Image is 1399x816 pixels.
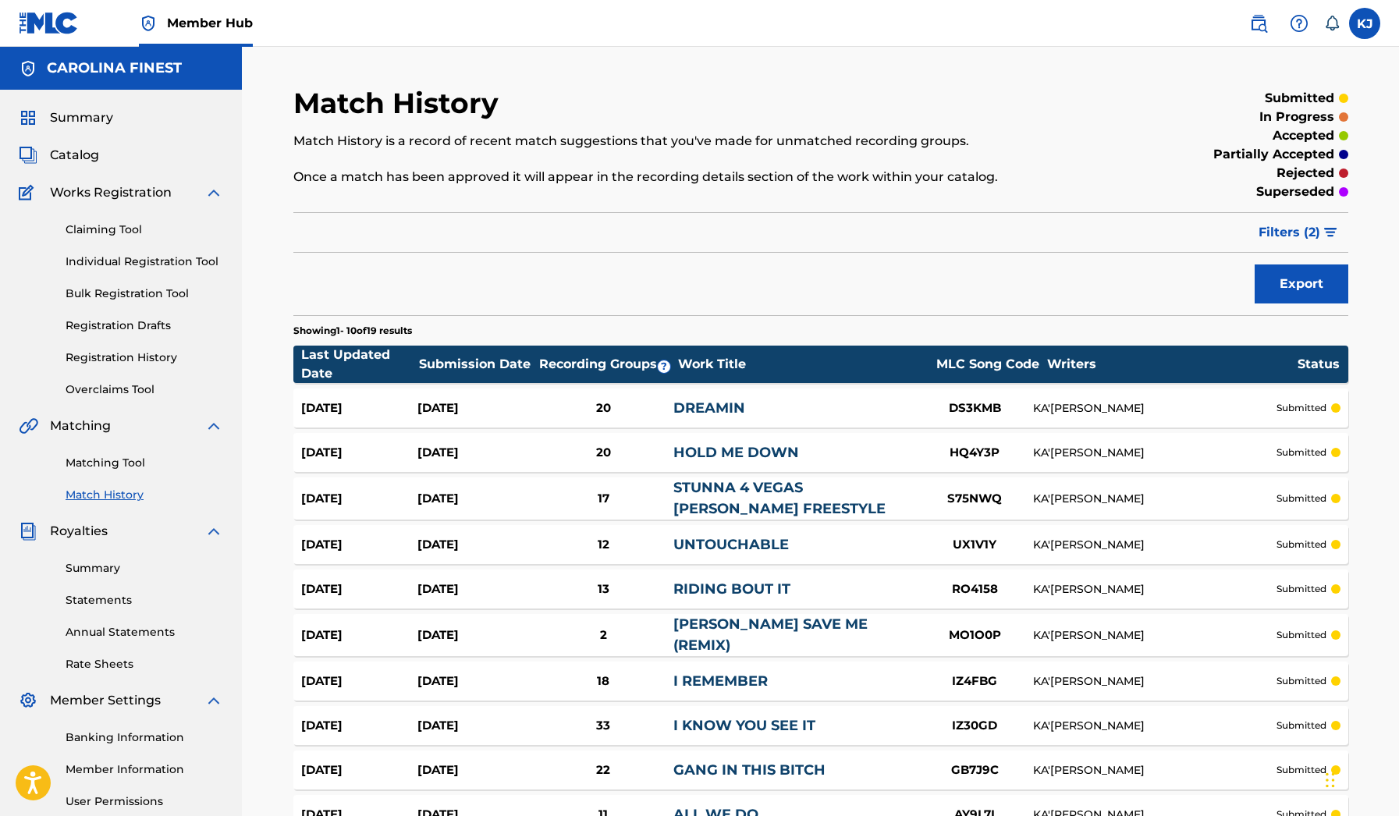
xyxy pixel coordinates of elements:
div: Status [1298,355,1340,374]
div: KA'[PERSON_NAME] [1033,673,1276,690]
div: Drag [1326,757,1335,804]
img: search [1249,14,1268,33]
span: Filters ( 2 ) [1259,223,1320,242]
p: Once a match has been approved it will appear in the recording details section of the work within... [293,168,1106,186]
div: User Menu [1349,8,1380,39]
a: Member Information [66,761,223,778]
div: UX1V1Y [916,536,1033,554]
div: MO1O0P [916,626,1033,644]
p: submitted [1276,763,1326,777]
div: 2 [534,626,673,644]
div: [DATE] [417,626,534,644]
div: [DATE] [301,444,417,462]
a: GANG IN THIS BITCH [673,761,826,779]
a: Statements [66,592,223,608]
img: Top Rightsholder [139,14,158,33]
div: DS3KMB [916,399,1033,417]
img: help [1290,14,1308,33]
div: KA'[PERSON_NAME] [1033,445,1276,461]
div: Notifications [1324,16,1340,31]
iframe: Chat Widget [1321,741,1399,816]
img: Member Settings [19,691,37,710]
div: IZ4FBG [916,672,1033,690]
div: 20 [534,399,673,417]
div: 18 [534,672,673,690]
p: submitted [1276,445,1326,459]
div: Submission Date [419,355,536,374]
img: Summary [19,108,37,127]
p: partially accepted [1213,145,1334,164]
div: Recording Groups [537,355,677,374]
div: HQ4Y3P [916,444,1033,462]
p: submitted [1276,537,1326,552]
div: S75NWQ [916,490,1033,508]
div: GB7J9C [916,761,1033,779]
a: HOLD ME DOWN [673,444,799,461]
img: expand [204,417,223,435]
a: Summary [66,560,223,577]
span: Matching [50,417,111,435]
div: [DATE] [417,444,534,462]
span: Royalties [50,522,108,541]
img: Accounts [19,59,37,78]
div: [DATE] [301,626,417,644]
div: [DATE] [417,672,534,690]
span: Works Registration [50,183,172,202]
img: Catalog [19,146,37,165]
img: expand [204,691,223,710]
div: KA'[PERSON_NAME] [1033,491,1276,507]
div: [DATE] [301,672,417,690]
div: [DATE] [301,490,417,508]
img: expand [204,522,223,541]
p: submitted [1276,628,1326,642]
div: 33 [534,717,673,735]
p: accepted [1273,126,1334,145]
a: Banking Information [66,729,223,746]
div: 17 [534,490,673,508]
div: [DATE] [417,399,534,417]
a: RIDING BOUT IT [673,580,790,598]
div: 22 [534,761,673,779]
a: Claiming Tool [66,222,223,238]
div: KA'[PERSON_NAME] [1033,627,1276,644]
a: Matching Tool [66,455,223,471]
span: Member Hub [167,14,253,32]
button: Export [1255,264,1348,303]
a: Match History [66,487,223,503]
a: Annual Statements [66,624,223,640]
img: Works Registration [19,183,39,202]
div: Work Title [678,355,928,374]
div: 13 [534,580,673,598]
a: Overclaims Tool [66,381,223,398]
div: [DATE] [417,490,534,508]
p: submitted [1276,491,1326,506]
div: Help [1284,8,1315,39]
div: KA'[PERSON_NAME] [1033,762,1276,779]
p: superseded [1256,183,1334,201]
span: Catalog [50,146,99,165]
div: KA'[PERSON_NAME] [1033,537,1276,553]
img: MLC Logo [19,12,79,34]
div: Writers [1047,355,1297,374]
p: rejected [1276,164,1334,183]
div: KA'[PERSON_NAME] [1033,581,1276,598]
div: 12 [534,536,673,554]
div: [DATE] [301,536,417,554]
div: [DATE] [301,717,417,735]
a: SummarySummary [19,108,113,127]
h2: Match History [293,86,506,121]
a: DREAMIN [673,399,745,417]
span: ? [658,360,670,373]
a: Registration Drafts [66,318,223,334]
p: Showing 1 - 10 of 19 results [293,324,412,338]
a: Registration History [66,349,223,366]
p: submitted [1265,89,1334,108]
div: MLC Song Code [929,355,1046,374]
p: Match History is a record of recent match suggestions that you've made for unmatched recording gr... [293,132,1106,151]
a: Rate Sheets [66,656,223,672]
a: UNTOUCHABLE [673,536,789,553]
p: in progress [1259,108,1334,126]
a: Individual Registration Tool [66,254,223,270]
span: Summary [50,108,113,127]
